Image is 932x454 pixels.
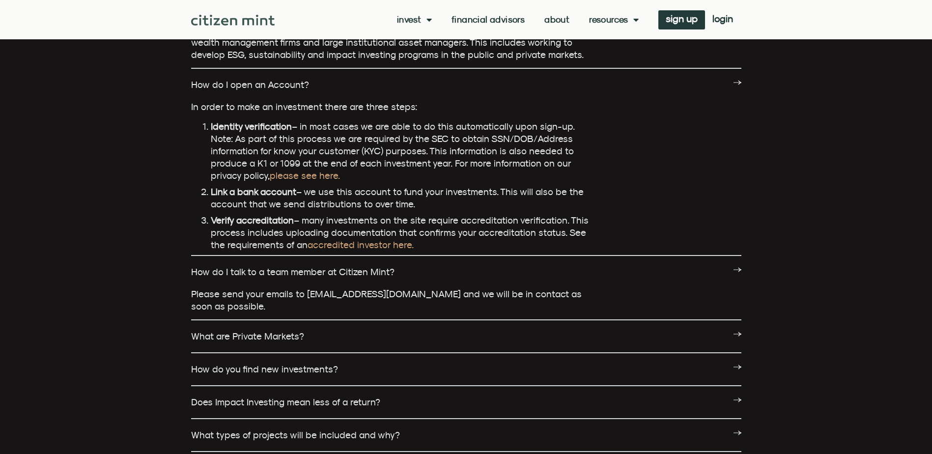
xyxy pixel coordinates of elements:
div: How do I talk to a team member at Citizen Mint? [191,256,741,288]
a: What types of projects will be included and why? [191,429,400,440]
a: Resources [589,15,639,25]
a: Does Impact Investing mean less of a return? [191,397,380,407]
a: Financial Advisors [452,15,525,25]
a: login [705,10,740,29]
p: Our has decades of experience managing multi-billion-dollar portfolios at wealth management firms... [191,24,594,61]
strong: Verify accreditation [211,215,294,226]
a: How do I talk to a team member at Citizen Mint? [191,266,395,277]
a: sign up [658,10,705,29]
a: accredited investor here. [308,239,414,250]
div: Does Impact Investing mean less of a return? [191,386,741,419]
div: How do you find new investments? [191,353,741,386]
nav: Menu [397,15,639,25]
strong: Identity verification [211,121,292,132]
span: – in most cases we are able to do this automatically upon sign-up. Note: As part of this process ... [211,121,575,181]
a: What are Private Markets? [191,331,304,341]
a: How do you find new investments? [191,364,338,374]
a: About [544,15,569,25]
span: – we use this account to fund your investments. This will also be the account that we send distri... [211,186,584,209]
a: Invest [397,15,432,25]
span: In order to make an investment there are three steps: [191,101,417,112]
div: How do I open an Account? [191,101,741,255]
span: login [712,15,733,22]
div: What types of projects will be included and why? [191,419,741,452]
span: Please send your emails to [EMAIL_ADDRESS][DOMAIN_NAME] and we will be in contact as soon as poss... [191,288,582,312]
div: How do I talk to a team member at Citizen Mint? [191,288,741,320]
a: How do I open an Account? [191,79,309,90]
li: – many investments on the site require accreditation verification. This process includes uploadin... [211,214,594,251]
div: What are Private Markets? [191,320,741,353]
div: How do I open an Account? [191,69,741,101]
a: please see here. [270,170,340,181]
strong: Link a bank account [211,186,296,197]
span: sign up [666,15,698,22]
img: Citizen Mint [191,15,275,26]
